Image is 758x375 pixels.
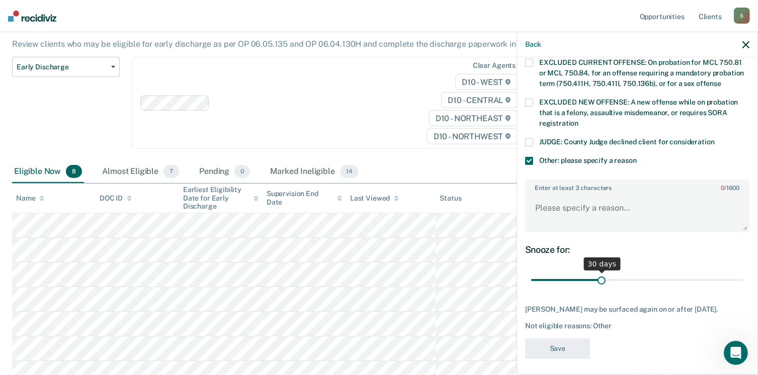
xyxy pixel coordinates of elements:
span: D10 - NORTHEAST [429,110,518,126]
span: Other: please specify a reason [539,156,637,164]
span: 0 [721,184,724,192]
button: Back [525,40,541,49]
span: D10 - WEST [455,74,518,90]
span: 14 [340,165,359,178]
div: Supervision End Date [267,190,342,207]
iframe: Intercom live chat [724,341,748,365]
div: [PERSON_NAME] may be surfaced again on or after [DATE]. [525,305,749,314]
div: Marked Ineligible [268,161,360,183]
div: Clear agents [473,61,516,70]
div: DOC ID [100,194,132,203]
div: Earliest Eligibility Date for Early Discharge [183,185,259,211]
div: 30 days [584,257,621,270]
span: 8 [66,165,82,178]
div: Not eligible reasons: Other [525,322,749,330]
div: Snooze for: [525,244,749,255]
span: / 1600 [721,184,739,192]
span: D10 - CENTRAL [441,92,518,108]
span: EXCLUDED CURRENT OFFENSE: On probation for MCL 750.81 or MCL 750.84, for an offense requiring a m... [539,58,744,87]
button: Save [525,338,590,359]
span: JUDGE: County Judge declined client for consideration [539,138,715,146]
div: Status [440,194,461,203]
span: EXCLUDED NEW OFFENSE: A new offense while on probation that is a felony, assaultive misdemeanor, ... [539,98,738,127]
div: S [734,8,750,24]
span: 7 [163,165,179,178]
label: Enter at least 3 characters [526,180,748,192]
img: Recidiviz [8,11,56,22]
div: Name [16,194,44,203]
div: Last Viewed [350,194,399,203]
div: Pending [197,161,252,183]
div: Eligible Now [12,161,84,183]
div: Almost Eligible [100,161,181,183]
span: Early Discharge [17,63,107,71]
span: D10 - NORTHWEST [427,128,518,144]
span: 0 [234,165,250,178]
